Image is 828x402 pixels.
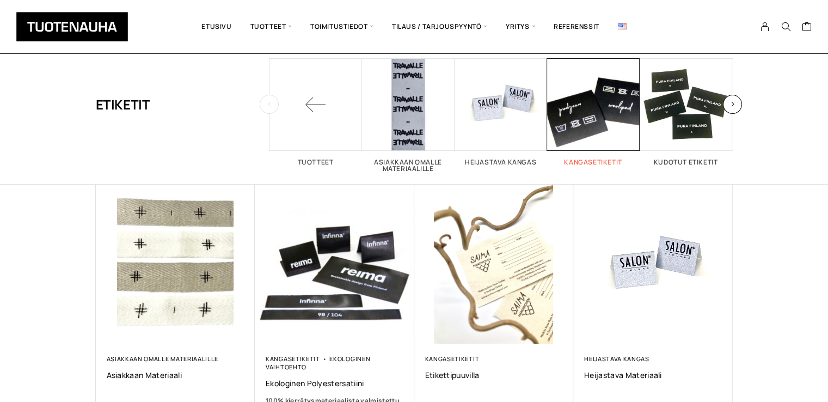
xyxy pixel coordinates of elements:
[547,159,640,166] h2: Kangasetiketit
[755,22,776,32] a: My Account
[96,58,150,151] h1: Etiketit
[547,58,640,166] a: Visit product category Kangasetiketit
[107,370,244,380] a: Asiakkaan materiaali
[383,8,496,45] span: Tilaus / Tarjouspyyntö
[455,159,547,166] h2: Heijastava kangas
[301,8,383,45] span: Toimitustiedot
[584,355,649,363] a: Heijastava kangas
[544,8,609,45] a: Referenssit
[618,23,627,29] img: English
[269,58,362,166] a: Tuotteet
[640,159,732,166] h2: Kudotut etiketit
[425,370,563,380] a: Etikettipuuvilla
[192,8,241,45] a: Etusivu
[496,8,544,45] span: Yritys
[362,159,455,172] h2: Asiakkaan omalle materiaalille
[455,58,547,166] a: Visit product category Heijastava kangas
[801,21,812,34] a: Cart
[241,8,301,45] span: Tuotteet
[266,378,403,388] a: Ekologinen polyestersatiini
[640,58,732,166] a: Visit product category Kudotut etiketit
[107,355,219,363] a: Asiakkaan omalle materiaalille
[362,58,455,172] a: Visit product category Asiakkaan omalle materiaalille
[425,355,480,363] a: Kangasetiketit
[775,22,796,32] button: Search
[16,12,128,41] img: Tuotenauha Oy
[266,355,320,363] a: Kangasetiketit
[584,370,722,380] a: Heijastava materiaali
[266,355,370,371] a: Ekologinen vaihtoehto
[269,159,362,166] h2: Tuotteet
